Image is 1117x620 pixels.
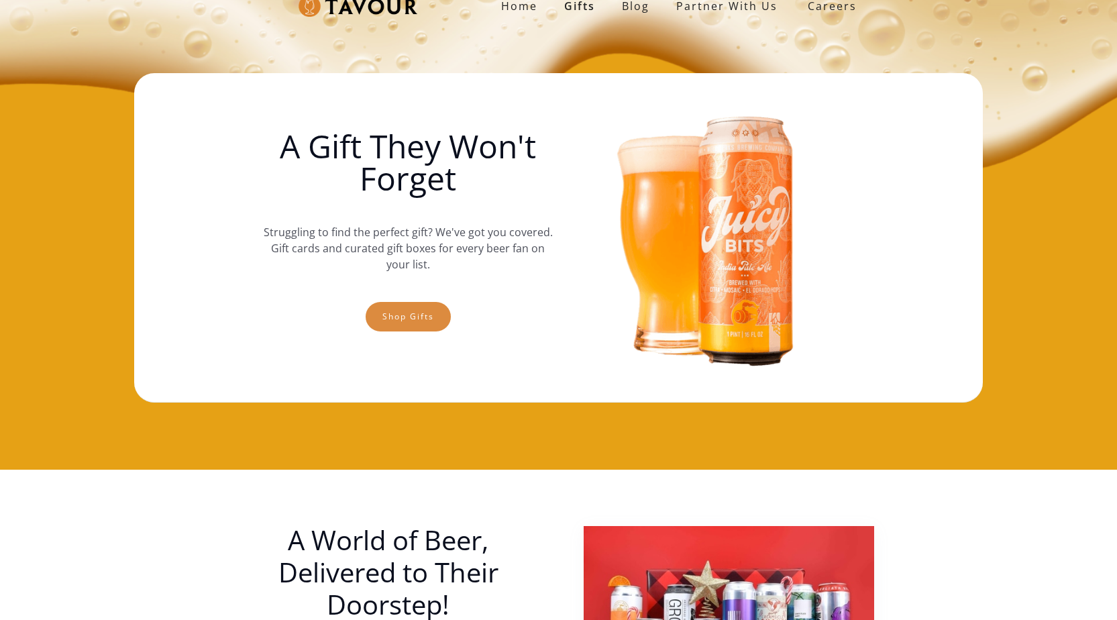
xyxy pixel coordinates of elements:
p: Struggling to find the perfect gift? We've got you covered. Gift cards and curated gift boxes for... [263,211,553,286]
h1: A Gift They Won't Forget [263,130,553,195]
a: Shop gifts [366,302,451,331]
